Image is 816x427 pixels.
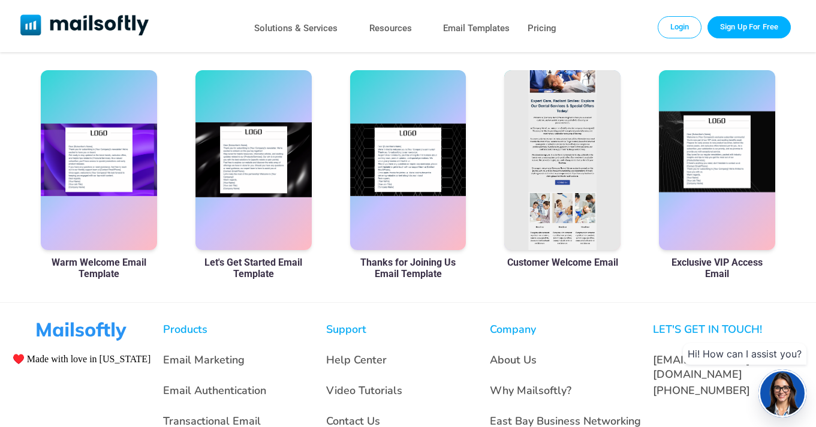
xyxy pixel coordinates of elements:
[443,20,510,37] a: Email Templates
[254,20,338,37] a: Solutions & Services
[490,383,571,398] a: Why Mailsoftly?
[13,353,151,365] span: ♥️ Made with love in [US_STATE]
[653,353,750,381] a: [EMAIL_ADDRESS][DOMAIN_NAME]
[195,257,312,279] a: Let's Get Started Email Template
[163,383,266,398] a: Email Authentication
[20,14,149,38] a: Mailsoftly
[163,353,245,367] a: Email Marketing
[507,257,618,268] a: Customer Welcome Email
[683,343,806,365] div: Hi! How can I assist you?
[658,16,702,38] a: Login
[350,257,466,279] a: Thanks for Joining Us Email Template
[659,257,775,279] a: Exclusive VIP Access Email
[528,20,556,37] a: Pricing
[653,383,750,398] a: [PHONE_NUMBER]
[369,20,412,37] a: Resources
[326,353,387,367] a: Help Center
[490,353,537,367] a: About Us
[41,257,157,279] a: Warm Welcome Email Template
[707,16,791,38] a: Trial
[326,383,402,398] a: Video Tutorials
